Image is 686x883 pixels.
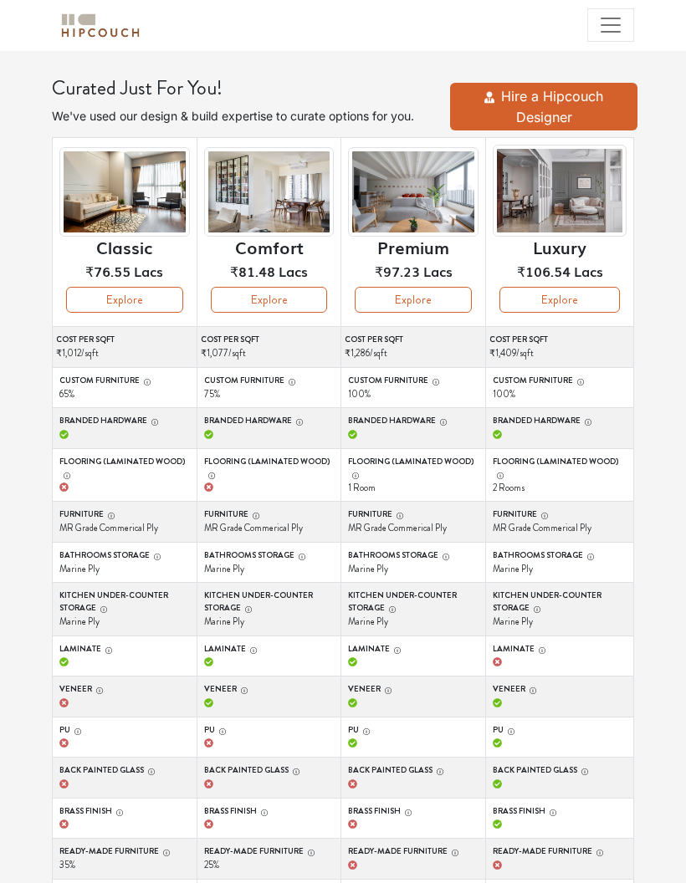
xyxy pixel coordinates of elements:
h6: Premium [377,237,449,257]
label: Custom furniture [493,375,627,387]
label: PU [59,724,190,737]
button: Flooring (Laminated wood) [493,468,504,481]
td: MR Grade Commerical Ply [341,502,486,543]
label: Furniture [204,508,335,521]
label: Bathrooms storage [204,549,335,562]
td: 35% [53,839,197,880]
h4: Curated Just For You! [52,76,433,100]
label: Kitchen Under-counter storage [59,590,190,615]
img: header-preview [493,145,627,237]
button: Hire a Hipcouch Designer [450,83,637,131]
label: Veneer [493,683,627,696]
td: Marine Ply [53,542,197,583]
button: Ready-made furniture [159,845,171,858]
button: Brass Finish [401,805,412,818]
button: Back Painted Glass [433,764,444,777]
label: Ready-made furniture [493,845,627,858]
span: Lacs [423,261,453,281]
button: PU [70,724,82,737]
button: Branded Hardware [147,415,159,427]
td: Marine Ply [341,583,486,636]
button: Bathrooms storage [294,549,306,562]
label: Veneer [348,683,479,696]
span: Hire a Hipcouch Designer [501,88,603,126]
label: Cost per sqft [489,334,633,346]
button: Custom furniture [428,375,440,387]
label: Brass Finish [348,805,479,818]
button: Back Painted Glass [289,764,300,777]
button: Custom furniture [573,375,585,387]
label: PU [348,724,479,737]
td: 25% [197,839,341,880]
label: Veneer [204,683,335,696]
button: Toggle navigation [587,8,634,42]
td: 1 Room [341,448,486,502]
button: Flooring (Laminated wood) [348,468,360,481]
img: header-preview [348,147,479,237]
td: 65% [53,367,197,408]
td: 100% [486,367,634,408]
button: Laminate [535,643,546,656]
td: 100% [341,367,486,408]
button: Bathrooms storage [438,549,450,562]
label: Kitchen Under-counter storage [348,590,479,615]
span: ₹106.54 [517,261,571,281]
button: Flooring (Laminated wood) [204,468,216,481]
label: Branded Hardware [348,415,479,427]
label: Branded Hardware [59,415,190,427]
label: Ready-made furniture [348,845,479,858]
button: Branded Hardware [581,415,592,427]
button: Brass Finish [545,805,557,818]
span: ₹1,409 [489,346,516,360]
h6: Comfort [235,237,304,257]
label: Cost per sqft [345,334,485,346]
td: Marine Ply [341,542,486,583]
label: Brass Finish [204,805,335,818]
p: We've used our design & build expertise to curate options for you. [52,107,433,125]
button: Flooring (Laminated wood) [59,468,71,481]
label: Bathrooms storage [59,549,190,562]
td: 75% [197,367,341,408]
span: ₹81.48 [230,261,275,281]
td: Marine Ply [486,583,634,636]
label: Back Painted Glass [493,764,627,777]
button: Furniture [537,508,549,521]
label: Flooring (Laminated wood) [204,456,335,481]
button: Custom furniture [284,375,296,387]
td: 2 Rooms [486,448,634,502]
span: logo-horizontal.svg [59,7,142,44]
label: PU [204,724,335,737]
label: Flooring (Laminated wood) [59,456,190,481]
label: Back Painted Glass [348,764,479,777]
h6: Classic [96,237,152,257]
button: Laminate [246,643,258,656]
button: Veneer [92,683,104,696]
td: MR Grade Commerical Ply [197,502,341,543]
span: ₹1,012 [56,346,81,360]
label: Cost per sqft [201,334,341,346]
label: Furniture [493,508,627,521]
label: Branded Hardware [204,415,335,427]
button: Furniture [392,508,404,521]
button: Veneer [381,683,392,696]
button: Explore [211,287,328,313]
img: header-preview [59,147,190,237]
h6: Luxury [533,237,586,257]
button: Kitchen Under-counter storage [530,602,541,615]
label: Bathrooms storage [493,549,627,562]
button: Explore [355,287,472,313]
span: ₹97.23 [375,261,420,281]
button: Ready-made furniture [304,845,315,858]
button: Laminate [390,643,402,656]
label: Ready-made furniture [204,845,335,858]
button: Ready-made furniture [592,845,604,858]
label: Furniture [59,508,190,521]
label: Custom furniture [59,375,190,387]
label: Flooring (Laminated wood) [493,456,627,481]
button: Custom furniture [140,375,151,387]
td: /sqft [197,327,341,368]
td: /sqft [341,327,486,368]
label: Laminate [493,643,627,656]
button: Furniture [104,508,115,521]
td: /sqft [53,327,197,368]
